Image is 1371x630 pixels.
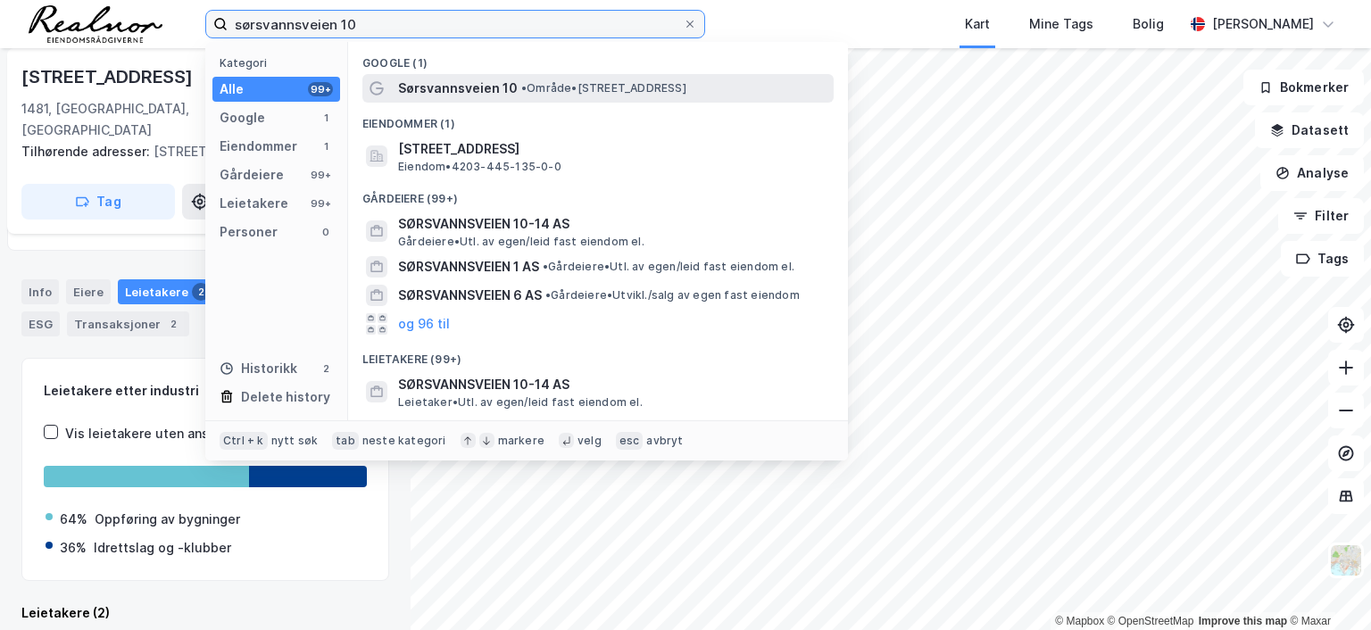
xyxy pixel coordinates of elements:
div: 1481, [GEOGRAPHIC_DATA], [GEOGRAPHIC_DATA] [21,98,300,141]
span: • [521,81,527,95]
span: Leietaker • Utl. av egen/leid fast eiendom el. [398,395,643,410]
a: Improve this map [1199,615,1287,627]
button: Datasett [1255,112,1364,148]
div: Kontrollprogram for chat [1282,544,1371,630]
span: Gårdeiere • Utl. av egen/leid fast eiendom el. [543,260,794,274]
div: Historikk [220,358,297,379]
div: 2 [164,315,182,333]
div: Alle [220,79,244,100]
div: 1 [319,111,333,125]
div: Leietakere etter industri [44,380,367,402]
button: Bokmerker [1243,70,1364,105]
input: Søk på adresse, matrikkel, gårdeiere, leietakere eller personer [228,11,683,37]
div: Leietakere (2) [21,602,389,624]
div: 2 [319,361,333,376]
div: Google (1) [348,42,848,74]
span: SØRSVANNSVEIEN 1 AS [398,256,539,278]
div: Kart [965,13,990,35]
div: Oppføring av bygninger [95,509,240,530]
span: Eiendom • 4203-445-135-0-0 [398,160,561,174]
div: Idrettslag og -klubber [94,537,231,559]
div: 36% [60,537,87,559]
div: tab [332,432,359,450]
img: realnor-logo.934646d98de889bb5806.png [29,5,162,43]
div: 99+ [308,168,333,182]
a: OpenStreetMap [1108,615,1194,627]
div: Gårdeiere [220,164,284,186]
span: Gårdeiere • Utvikl./salg av egen fast eiendom [545,288,800,303]
div: ESG [21,311,60,336]
div: 2 [192,283,210,301]
span: SØRSVANNSVEIEN 10-14 AS [398,374,827,395]
span: [STREET_ADDRESS] [398,138,827,160]
div: Transaksjoner [67,311,189,336]
div: Eiendommer (1) [348,103,848,135]
div: 64% [60,509,87,530]
div: [STREET_ADDRESS] [21,141,375,162]
span: Tilhørende adresser: [21,144,154,159]
div: Delete history [241,386,330,408]
div: esc [616,432,644,450]
div: Google [220,107,265,128]
div: Mine Tags [1029,13,1093,35]
span: SØRSVANNSVEIEN 6 AS [398,285,542,306]
img: Z [1329,543,1363,577]
div: avbryt [646,434,683,448]
div: markere [498,434,544,448]
div: Ctrl + k [220,432,268,450]
div: Eiendommer [220,136,297,157]
div: Leietakere (99+) [348,338,848,370]
div: [STREET_ADDRESS] [21,62,196,91]
span: Sørsvannsveien 10 [398,78,518,99]
button: Tags [1281,241,1364,277]
span: SØRSVANNSVEIEN 10-14 AS [398,213,827,235]
div: 0 [319,225,333,239]
div: Eiere [66,279,111,304]
span: ITEAM 10 AS [398,416,827,437]
div: Gårdeiere (99+) [348,178,848,210]
span: • [545,288,551,302]
button: og 96 til [398,313,450,335]
button: Analyse [1260,155,1364,191]
div: Leietakere [220,193,288,214]
iframe: Chat Widget [1282,544,1371,630]
span: • [543,260,548,273]
div: Personer [220,221,278,243]
div: Leietakere [118,279,217,304]
div: Kategori [220,56,340,70]
div: velg [577,434,602,448]
div: Bolig [1133,13,1164,35]
button: Filter [1278,198,1364,234]
div: 99+ [308,82,333,96]
div: 99+ [308,196,333,211]
div: Vis leietakere uten ansatte [65,423,235,444]
span: Område • [STREET_ADDRESS] [521,81,686,95]
div: 1 [319,139,333,153]
div: Info [21,279,59,304]
div: nytt søk [271,434,319,448]
div: [PERSON_NAME] [1212,13,1314,35]
div: neste kategori [362,434,446,448]
span: Gårdeiere • Utl. av egen/leid fast eiendom el. [398,235,644,249]
button: Tag [21,184,175,220]
a: Mapbox [1055,615,1104,627]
